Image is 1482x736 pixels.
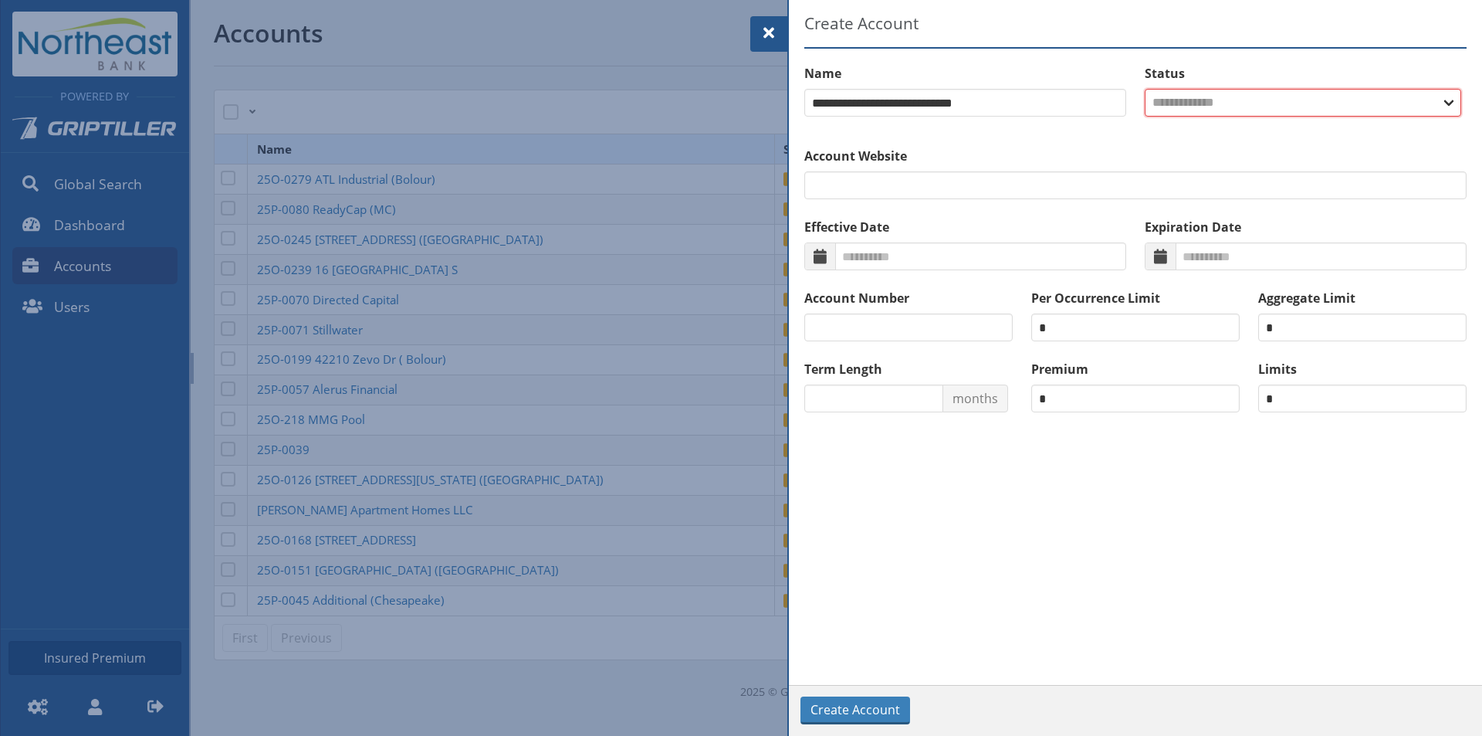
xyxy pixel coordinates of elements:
label: Term Length [804,360,1013,378]
label: Expiration Date [1145,218,1467,236]
label: Effective Date [804,218,1126,236]
label: Account Website [804,147,1467,165]
label: Status [1145,64,1467,83]
label: Aggregate Limit [1258,289,1467,307]
label: Account Number [804,289,1013,307]
button: Create Account [800,697,910,724]
label: Premium [1031,360,1240,378]
h5: Create Account [804,12,1467,49]
span: Create Account [810,700,900,719]
label: Limits [1258,360,1467,378]
label: Name [804,64,1126,83]
label: Per Occurrence Limit [1031,289,1240,307]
